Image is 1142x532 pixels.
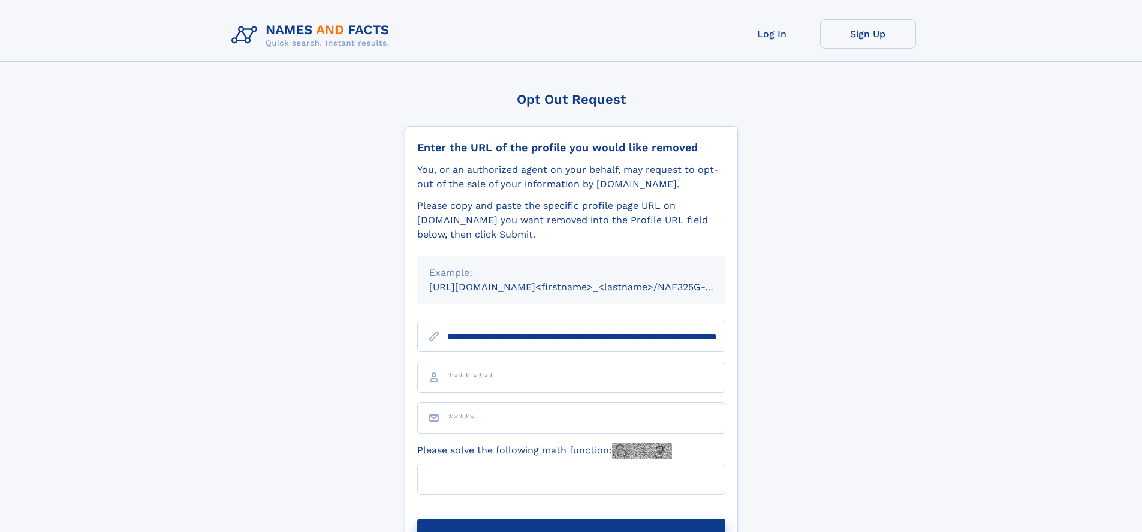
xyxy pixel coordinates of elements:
[429,266,713,280] div: Example:
[417,141,725,154] div: Enter the URL of the profile you would like removed
[417,199,725,242] div: Please copy and paste the specific profile page URL on [DOMAIN_NAME] you want removed into the Pr...
[227,19,399,52] img: Logo Names and Facts
[417,163,725,191] div: You, or an authorized agent on your behalf, may request to opt-out of the sale of your informatio...
[417,443,672,459] label: Please solve the following math function:
[820,19,916,49] a: Sign Up
[724,19,820,49] a: Log In
[429,281,748,293] small: [URL][DOMAIN_NAME]<firstname>_<lastname>/NAF325G-xxxxxxxx
[405,92,738,107] div: Opt Out Request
